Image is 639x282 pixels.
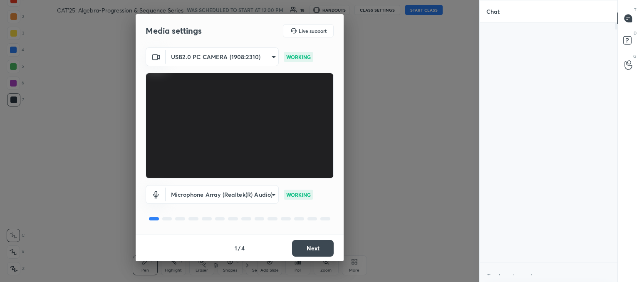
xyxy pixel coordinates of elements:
p: WORKING [286,53,311,61]
button: Next [292,240,334,257]
div: USB2.0 PC CAMERA (1908:2310) [166,47,279,66]
p: Chat [480,0,506,22]
h2: Media settings [146,25,202,36]
h4: / [238,244,240,252]
h4: 4 [241,244,245,252]
p: G [633,53,637,59]
h5: Live support [299,28,327,33]
p: T [634,7,637,13]
h4: 1 [235,244,237,252]
p: WORKING [286,191,311,198]
p: D [634,30,637,36]
div: USB2.0 PC CAMERA (1908:2310) [166,185,279,204]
